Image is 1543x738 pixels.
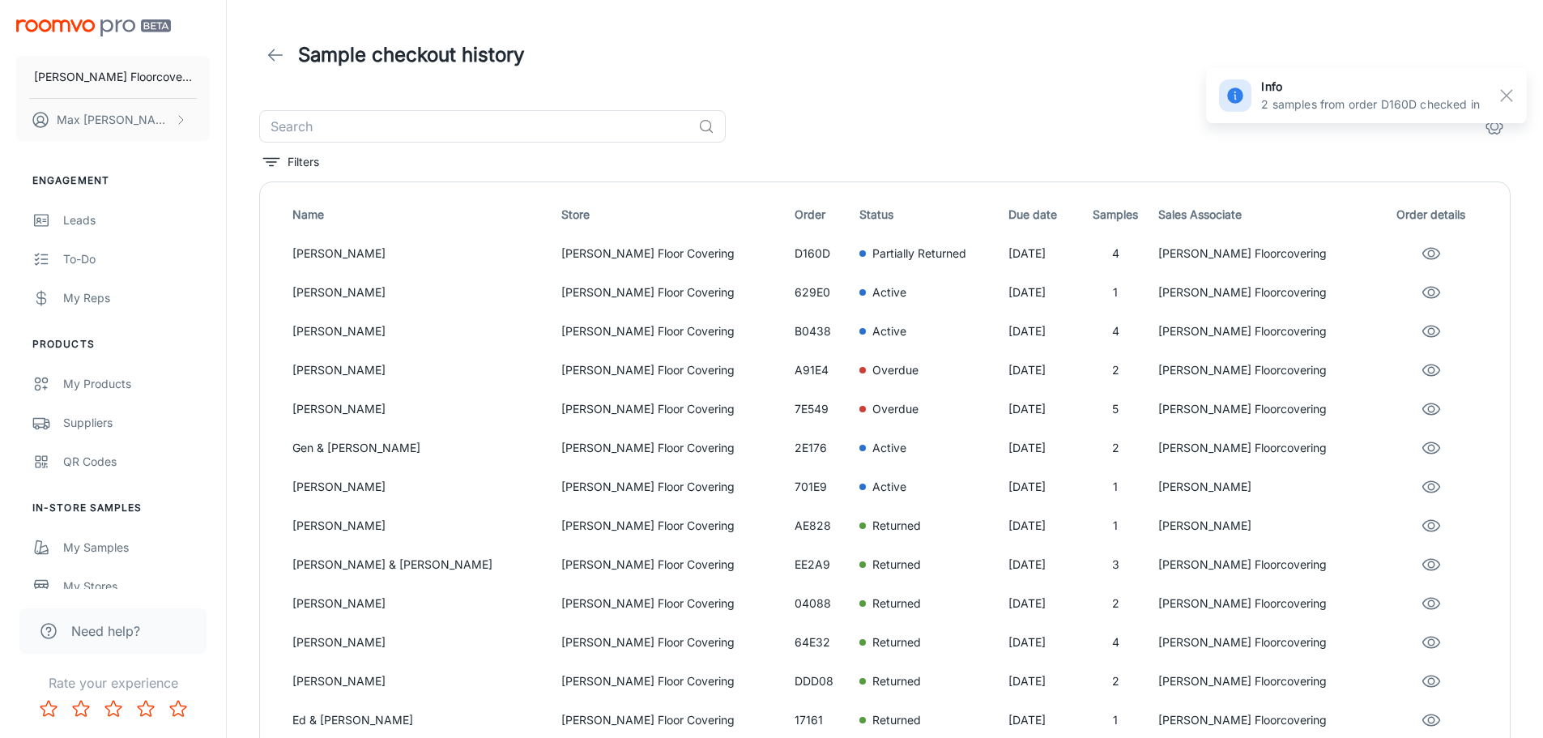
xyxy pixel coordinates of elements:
p: 1 [1085,711,1145,729]
p: Returned [872,633,921,651]
p: 4 [1085,322,1145,340]
p: [PERSON_NAME] Floor Covering [561,361,781,379]
button: eye [1415,315,1447,348]
p: [PERSON_NAME] Floorcovering [1158,672,1372,690]
p: 5 [1085,400,1145,418]
p: [PERSON_NAME] Floorcovering [1158,322,1372,340]
p: Max [PERSON_NAME] [57,111,171,129]
p: [PERSON_NAME] [292,322,548,340]
th: Sales Associate [1152,195,1379,234]
button: [PERSON_NAME] Floorcovering [16,56,210,98]
button: eye [1415,704,1447,736]
div: My Products [63,375,210,393]
p: [PERSON_NAME] Floor Covering [561,478,781,496]
p: Active [872,439,906,457]
th: Name [273,195,555,234]
p: [DATE] [1008,633,1072,651]
p: [PERSON_NAME] & [PERSON_NAME] [292,556,548,574]
button: Rate 4 star [130,693,162,725]
th: Samples [1079,195,1152,234]
div: My Reps [63,289,210,307]
p: [PERSON_NAME] Floorcovering [1158,361,1372,379]
p: 2 [1085,595,1145,612]
button: eye [1415,354,1447,386]
p: Overdue [872,361,919,379]
p: [DATE] [1008,361,1072,379]
p: Returned [872,672,921,690]
p: [PERSON_NAME] Floor Covering [561,595,781,612]
span: Need help? [71,621,140,641]
p: [PERSON_NAME] Floorcovering [1158,556,1372,574]
p: Gen & [PERSON_NAME] [292,439,548,457]
p: DDD08 [795,672,846,690]
p: 17161 [795,711,846,729]
button: eye [1415,510,1447,542]
p: [PERSON_NAME] [292,633,548,651]
button: eye [1415,276,1447,309]
p: [DATE] [1008,711,1072,729]
button: eye [1415,548,1447,581]
p: [PERSON_NAME] [292,517,548,535]
div: Leads [63,211,210,229]
p: 2 samples from order D160D checked in [1261,96,1480,113]
p: [DATE] [1008,672,1072,690]
p: [PERSON_NAME] [1158,478,1372,496]
p: [DATE] [1008,322,1072,340]
th: Store [555,195,787,234]
p: 4 [1085,245,1145,262]
div: To-do [63,250,210,268]
p: [PERSON_NAME] Floor Covering [561,517,781,535]
button: eye [1415,471,1447,503]
button: Max [PERSON_NAME] [16,99,210,141]
p: [PERSON_NAME] Floor Covering [561,672,781,690]
p: [PERSON_NAME] Floor Covering [561,556,781,574]
button: eye [1415,237,1447,270]
p: [DATE] [1008,478,1072,496]
p: [PERSON_NAME] [292,284,548,301]
p: 4 [1085,633,1145,651]
p: 629E0 [795,284,846,301]
button: Rate 5 star [162,693,194,725]
p: 2 [1085,439,1145,457]
p: Overdue [872,400,919,418]
p: [PERSON_NAME] Floor Covering [561,633,781,651]
p: A91E4 [795,361,846,379]
p: [PERSON_NAME] [292,361,548,379]
h6: info [1261,78,1480,96]
div: My Samples [63,539,210,557]
p: [PERSON_NAME] Floorcovering [1158,284,1372,301]
p: 1 [1085,284,1145,301]
p: [PERSON_NAME] Floor Covering [561,284,781,301]
th: Order details [1379,195,1497,234]
p: 1 [1085,478,1145,496]
th: Status [853,195,1003,234]
div: QR Codes [63,453,210,471]
p: [PERSON_NAME] Floorcovering [34,68,192,86]
p: [DATE] [1008,595,1072,612]
p: 2 [1085,672,1145,690]
p: Ed & [PERSON_NAME] [292,711,548,729]
p: EE2A9 [795,556,846,574]
p: [PERSON_NAME] Floor Covering [561,322,781,340]
p: [PERSON_NAME] Floorcovering [1158,711,1372,729]
p: Filters [288,153,319,171]
button: Rate 3 star [97,693,130,725]
p: B0438 [795,322,846,340]
p: Rate your experience [13,673,213,693]
button: eye [1415,626,1447,659]
p: [PERSON_NAME] Floorcovering [1158,245,1372,262]
button: Rate 1 star [32,693,65,725]
p: 04088 [795,595,846,612]
p: [PERSON_NAME] [292,595,548,612]
p: [PERSON_NAME] [292,245,548,262]
button: eye [1415,432,1447,464]
p: [PERSON_NAME] Floorcovering [1158,595,1372,612]
p: 2 [1085,361,1145,379]
div: My Stores [63,578,210,595]
p: [PERSON_NAME] [292,672,548,690]
p: 701E9 [795,478,846,496]
p: [DATE] [1008,517,1072,535]
p: Returned [872,517,921,535]
th: Order [788,195,853,234]
p: [DATE] [1008,439,1072,457]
